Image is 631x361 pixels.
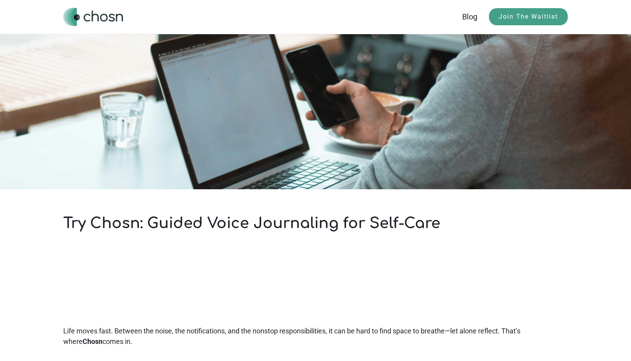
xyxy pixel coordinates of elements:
[462,12,489,21] a: Blog
[489,8,568,25] a: Join The Waitlist
[63,351,568,361] p: ‍
[83,337,102,345] strong: Chosn
[63,311,568,322] p: ‍
[63,326,568,347] p: Life moves fast. Between the noise, the notifications, and the nonstop responsibilities, it can b...
[63,8,123,26] a: home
